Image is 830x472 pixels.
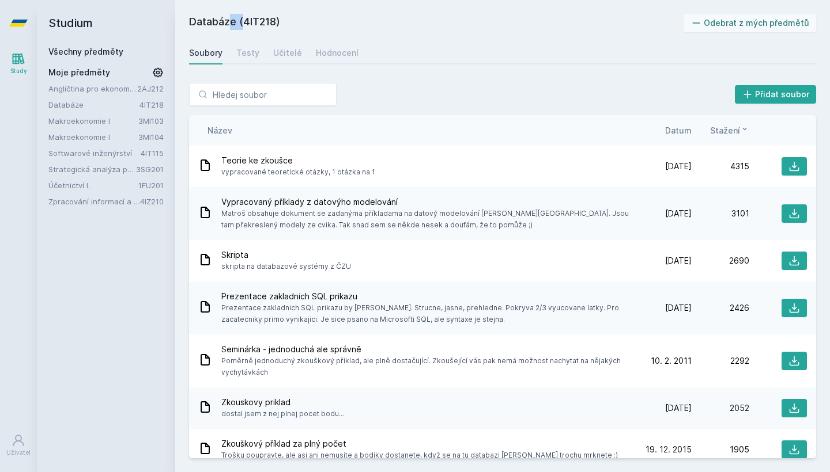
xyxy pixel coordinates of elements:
[189,47,222,59] div: Soubory
[646,444,692,455] span: 19. 12. 2015
[221,261,351,272] span: skripta na databazové systémy z ČZU
[735,85,817,104] button: Přidat soubor
[221,355,629,378] span: Poměrně jednoduchý zkouškový příklad, ale plně dostačující. Zkoušející vás pak nemá možnost nachy...
[221,166,375,178] span: vypracované teoretické otázky, 1 otázka na 1
[221,155,375,166] span: Teorie ke zkoušce
[138,132,164,142] a: 3MI104
[221,450,618,461] span: Trošku poupravte, ale asi ani nemusíte a bodíky dostanete, když se na tu databazi [PERSON_NAME] t...
[221,344,629,355] span: Seminárka - jednoduchá ale správně
[692,161,749,172] div: 4315
[316,47,359,59] div: Hodnocení
[48,99,139,111] a: Databáze
[665,302,692,314] span: [DATE]
[692,402,749,414] div: 2052
[221,408,344,420] span: dostal jsem z nej plnej pocet bodu...
[48,67,110,78] span: Moje předměty
[684,14,817,32] button: Odebrat z mých předmětů
[221,291,629,302] span: Prezentace zakladnich SQL prikazu
[221,208,629,231] span: Matroš obsahuje dokument se zadanýma příkladama na datový modelování [PERSON_NAME][GEOGRAPHIC_DAT...
[221,249,351,261] span: Skripta
[48,180,138,191] a: Účetnictví I.
[221,438,618,450] span: Zkouškový příklad za plný počet
[692,255,749,267] div: 2690
[48,147,141,159] a: Softwarové inženýrství
[665,255,692,267] span: [DATE]
[692,302,749,314] div: 2426
[692,208,749,219] div: 3101
[236,47,259,59] div: Testy
[221,302,629,325] span: Prezentace zakladnich SQL prikazu by [PERSON_NAME]. Strucne, jasne, prehledne. Pokryva 2/3 vyucov...
[6,448,31,457] div: Uživatel
[221,196,629,208] span: Vypracovaný příklady z datovýho modelování
[189,41,222,64] a: Soubory
[2,46,35,81] a: Study
[141,149,164,158] a: 4IT115
[48,47,123,56] a: Všechny předměty
[138,181,164,190] a: 1FU201
[139,100,164,109] a: 4IT218
[48,131,138,143] a: Makroekonomie I
[138,116,164,125] a: 3MI103
[692,444,749,455] div: 1905
[710,124,740,136] span: Stažení
[221,397,344,408] span: Zkouskovy priklad
[665,208,692,219] span: [DATE]
[189,83,337,106] input: Hledej soubor
[665,161,692,172] span: [DATE]
[189,14,684,32] h2: Databáze (4IT218)
[140,197,164,206] a: 4IZ210
[710,124,749,136] button: Stažení
[665,402,692,414] span: [DATE]
[137,84,164,93] a: 2AJ212
[207,124,232,136] button: Název
[136,165,164,174] a: 3SG201
[48,115,138,127] a: Makroekonomie I
[651,355,692,367] span: 10. 2. 2011
[236,41,259,64] a: Testy
[48,196,140,207] a: Zpracování informací a znalostí
[2,428,35,463] a: Uživatel
[692,355,749,367] div: 2292
[316,41,359,64] a: Hodnocení
[665,124,692,136] button: Datum
[273,47,302,59] div: Učitelé
[10,67,27,75] div: Study
[48,163,136,175] a: Strategická analýza pro informatiky a statistiky
[273,41,302,64] a: Učitelé
[48,83,137,94] a: Angličtina pro ekonomická studia 2 (B2/C1)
